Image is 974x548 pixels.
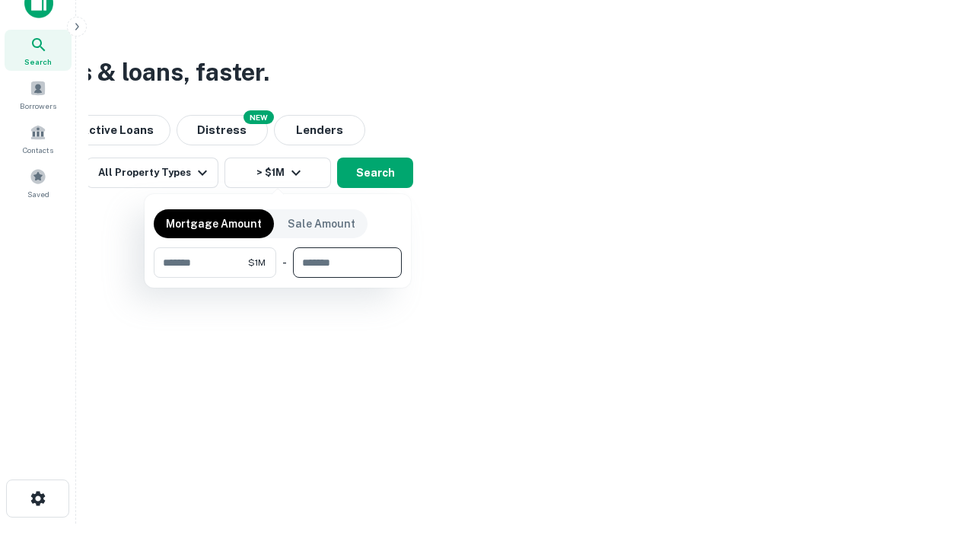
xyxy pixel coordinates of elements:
[282,247,287,278] div: -
[248,256,266,269] span: $1M
[288,215,355,232] p: Sale Amount
[166,215,262,232] p: Mortgage Amount
[898,426,974,499] iframe: Chat Widget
